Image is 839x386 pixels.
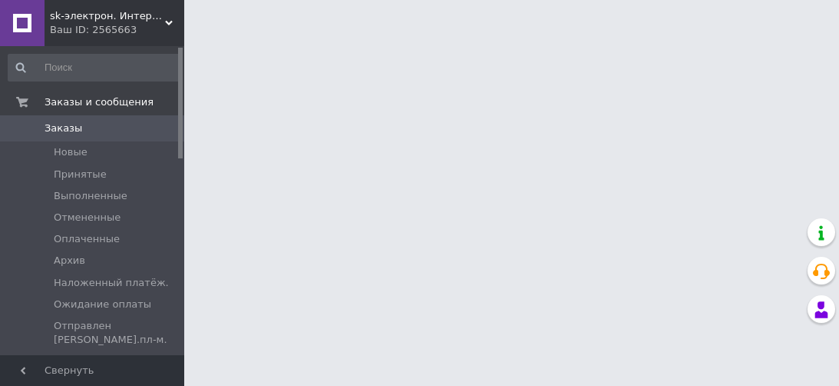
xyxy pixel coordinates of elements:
[54,145,88,159] span: Новые
[54,298,151,311] span: Ожидание оплаты
[54,189,127,203] span: Выполненные
[54,276,169,290] span: Наложенный платёж.
[8,54,181,82] input: Поиск
[54,168,107,181] span: Принятые
[54,211,121,225] span: Отмененные
[45,95,154,109] span: Заказы и сообщения
[45,121,82,135] span: Заказы
[50,23,184,37] div: Ваш ID: 2565663
[50,9,165,23] span: sk-электрон. Интернет магазин электронных изделий и компонентов.
[54,319,180,347] span: Отправлен [PERSON_NAME].пл-м.
[54,232,120,246] span: Оплаченные
[54,254,85,268] span: Архив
